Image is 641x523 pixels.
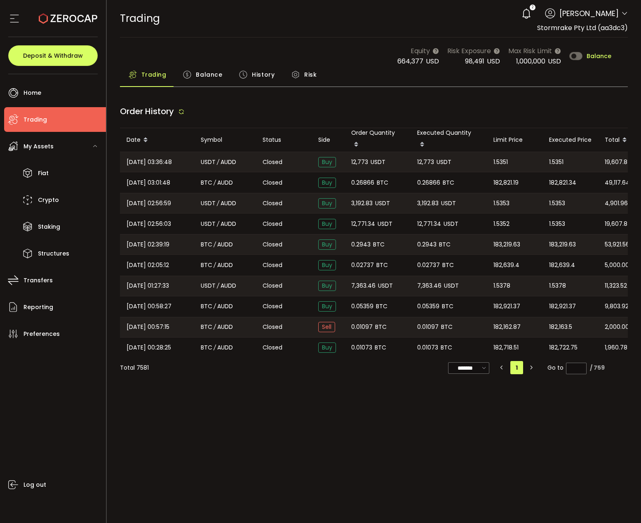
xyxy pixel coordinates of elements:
[397,56,423,66] span: 664,377
[8,45,98,66] button: Deposit & Withdraw
[127,199,171,208] span: [DATE] 02:56:59
[127,240,169,249] span: [DATE] 02:39:19
[127,343,171,352] span: [DATE] 00:28:25
[201,178,212,188] span: BTC
[376,302,387,311] span: BTC
[371,157,385,167] span: USDT
[217,343,233,352] span: AUDD
[351,219,375,229] span: 12,771.34
[23,274,53,286] span: Transfers
[318,281,336,291] span: Buy
[214,240,216,249] em: /
[351,260,374,270] span: 0.02737
[127,260,169,270] span: [DATE] 02:05:12
[493,260,519,270] span: 182,639.4
[417,281,441,291] span: 7,363.46
[605,157,632,167] span: 19,607.84
[345,128,411,152] div: Order Quantity
[417,302,439,311] span: 0.05359
[549,240,576,249] span: 183,219.63
[217,260,233,270] span: AUDD
[263,178,282,187] span: Closed
[201,302,212,311] span: BTC
[318,198,336,209] span: Buy
[441,199,456,208] span: USDT
[127,178,170,188] span: [DATE] 03:01:48
[549,178,576,188] span: 182,821.34
[214,343,216,352] em: /
[312,135,345,145] div: Side
[263,261,282,270] span: Closed
[351,240,371,249] span: 0.2943
[442,260,454,270] span: BTC
[377,178,388,188] span: BTC
[217,178,233,188] span: AUDD
[493,219,510,229] span: 1.5352
[441,343,452,352] span: BTC
[605,281,627,291] span: 11,323.52
[605,343,627,352] span: 1,960.78
[493,240,520,249] span: 183,219.63
[214,322,216,332] em: /
[23,141,54,152] span: My Assets
[351,281,376,291] span: 7,363.46
[217,302,233,311] span: AUDD
[120,133,194,147] div: Date
[441,322,453,332] span: BTC
[375,343,386,352] span: BTC
[351,157,368,167] span: 12,773
[127,322,169,332] span: [DATE] 00:57:15
[373,240,385,249] span: BTC
[426,56,439,66] span: USD
[417,343,438,352] span: 0.01073
[493,199,510,208] span: 1.5353
[411,46,430,56] span: Equity
[439,240,451,249] span: BTC
[263,158,282,167] span: Closed
[23,328,60,340] span: Preferences
[127,302,171,311] span: [DATE] 00:58:27
[493,281,510,291] span: 1.5378
[487,135,542,145] div: Limit Price
[600,483,641,523] div: Chat Widget
[549,199,565,208] span: 1.5353
[217,157,219,167] em: /
[417,240,437,249] span: 0.2943
[194,135,256,145] div: Symbol
[437,157,451,167] span: USDT
[417,260,440,270] span: 0.02737
[23,114,47,126] span: Trading
[201,199,216,208] span: USDT
[221,157,236,167] span: AUDD
[605,219,632,229] span: 19,607.84
[214,302,216,311] em: /
[447,46,491,56] span: Risk Exposure
[376,260,388,270] span: BTC
[221,281,236,291] span: AUDD
[120,11,160,26] span: Trading
[493,322,521,332] span: 182,162.87
[465,56,484,66] span: 98,491
[221,219,236,229] span: AUDD
[263,199,282,208] span: Closed
[351,199,373,208] span: 3,192.83
[532,5,533,10] span: 2
[318,322,335,332] span: Sell
[417,199,439,208] span: 3,192.83
[444,281,459,291] span: USDT
[493,343,519,352] span: 182,718.51
[351,343,372,352] span: 0.01073
[263,302,282,311] span: Closed
[549,219,565,229] span: 1.5353
[443,178,454,188] span: BTC
[217,219,219,229] em: /
[318,301,336,312] span: Buy
[141,66,167,83] span: Trading
[201,240,212,249] span: BTC
[318,239,336,250] span: Buy
[256,135,312,145] div: Status
[263,281,282,290] span: Closed
[127,157,172,167] span: [DATE] 03:36:48
[605,178,630,188] span: 49,117.64
[444,219,458,229] span: USDT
